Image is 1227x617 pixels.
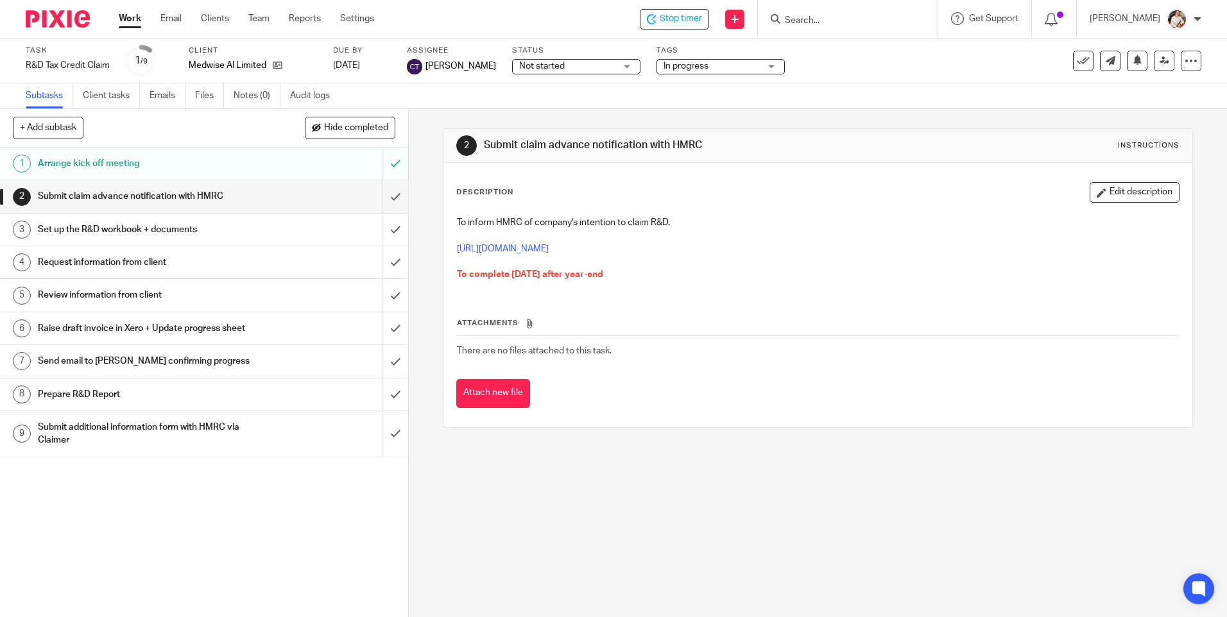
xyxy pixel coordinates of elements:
[656,46,785,56] label: Tags
[324,123,388,133] span: Hide completed
[38,319,259,338] h1: Raise draft invoice in Xero + Update progress sheet
[457,319,519,326] span: Attachments
[13,188,31,206] div: 2
[189,59,266,72] p: Medwise AI Limited
[135,53,148,68] div: 1
[484,139,845,152] h1: Submit claim advance notification with HMRC
[456,187,513,198] p: Description
[201,12,229,25] a: Clients
[160,12,182,25] a: Email
[333,46,391,56] label: Due by
[26,59,110,72] div: R&D Tax Credit Claim
[407,59,422,74] img: svg%3E
[141,58,148,65] small: /9
[512,46,640,56] label: Status
[13,253,31,271] div: 4
[38,351,259,371] h1: Send email to [PERSON_NAME] confirming progress
[13,425,31,443] div: 9
[519,62,565,71] span: Not started
[13,287,31,305] div: 5
[26,59,110,72] div: R&amp;D Tax Credit Claim
[305,117,395,139] button: Hide completed
[290,83,339,108] a: Audit logs
[150,83,185,108] a: Emails
[26,83,73,108] a: Subtasks
[660,12,702,26] span: Stop timer
[1090,12,1160,25] p: [PERSON_NAME]
[26,46,110,56] label: Task
[1118,140,1180,151] div: Instructions
[38,253,259,272] h1: Request information from client
[1090,182,1180,203] button: Edit description
[195,83,224,108] a: Files
[425,60,496,72] span: [PERSON_NAME]
[457,270,603,279] span: To complete [DATE] after year-end
[38,154,259,173] h1: Arrange kick off meeting
[456,379,530,408] button: Attach new file
[640,9,709,30] div: Medwise AI Limited - R&D Tax Credit Claim
[664,62,708,71] span: In progress
[83,83,140,108] a: Client tasks
[38,385,259,404] h1: Prepare R&D Report
[457,346,612,355] span: There are no files attached to this task.
[234,83,280,108] a: Notes (0)
[1167,9,1187,30] img: Kayleigh%20Henson.jpeg
[456,135,477,156] div: 2
[248,12,270,25] a: Team
[38,285,259,305] h1: Review information from client
[969,14,1018,23] span: Get Support
[38,418,259,450] h1: Submit additional information form with HMRC via Claimer
[26,10,90,28] img: Pixie
[13,221,31,239] div: 3
[189,46,317,56] label: Client
[119,12,141,25] a: Work
[13,155,31,173] div: 1
[784,15,899,27] input: Search
[407,46,496,56] label: Assignee
[340,12,374,25] a: Settings
[13,319,31,337] div: 6
[13,117,83,139] button: + Add subtask
[333,61,360,70] span: [DATE]
[38,220,259,239] h1: Set up the R&D workbook + documents
[13,352,31,370] div: 7
[289,12,321,25] a: Reports
[457,244,549,253] a: [URL][DOMAIN_NAME]
[13,385,31,403] div: 8
[38,187,259,206] h1: Submit claim advance notification with HMRC
[457,216,1178,229] p: To inform HMRC of company's intention to claim R&D.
